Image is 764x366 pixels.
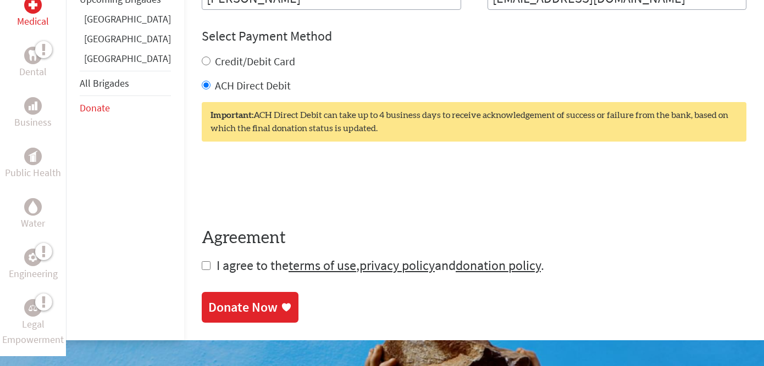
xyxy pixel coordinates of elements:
[84,32,171,45] a: [GEOGRAPHIC_DATA]
[202,164,369,206] iframe: reCAPTCHA
[29,151,37,162] img: Public Health
[215,54,295,68] label: Credit/Debit Card
[21,216,45,231] p: Water
[29,253,37,262] img: Engineering
[202,102,746,142] div: ACH Direct Debit can take up to 4 business days to receive acknowledgement of success or failure ...
[202,27,746,45] h4: Select Payment Method
[24,249,42,266] div: Engineering
[80,31,171,51] li: Guatemala
[80,102,110,114] a: Donate
[29,102,37,110] img: Business
[19,47,47,80] a: DentalDental
[80,12,171,31] li: Ghana
[215,78,291,92] label: ACH Direct Debit
[202,292,298,323] a: Donate Now
[29,305,37,311] img: Legal Empowerment
[24,97,42,115] div: Business
[9,249,58,281] a: EngineeringEngineering
[14,97,52,130] a: BusinessBusiness
[80,51,171,71] li: Panama
[5,165,61,181] p: Public Health
[202,228,746,248] h4: Agreement
[29,1,37,9] img: Medical
[217,257,544,274] span: I agree to the , and .
[29,50,37,61] img: Dental
[29,201,37,213] img: Water
[2,299,64,347] a: Legal EmpowermentLegal Empowerment
[24,47,42,64] div: Dental
[80,77,129,89] a: All Brigades
[289,257,356,274] a: terms of use
[14,115,52,130] p: Business
[2,317,64,347] p: Legal Empowerment
[359,257,435,274] a: privacy policy
[5,148,61,181] a: Public HealthPublic Health
[456,257,541,274] a: donation policy
[9,266,58,281] p: Engineering
[24,299,42,317] div: Legal Empowerment
[211,111,253,120] strong: Important:
[84,52,171,65] a: [GEOGRAPHIC_DATA]
[80,71,171,96] li: All Brigades
[21,198,45,231] a: WaterWater
[24,198,42,216] div: Water
[17,14,49,29] p: Medical
[19,64,47,80] p: Dental
[80,96,171,120] li: Donate
[84,13,171,25] a: [GEOGRAPHIC_DATA]
[24,148,42,165] div: Public Health
[208,299,278,316] div: Donate Now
